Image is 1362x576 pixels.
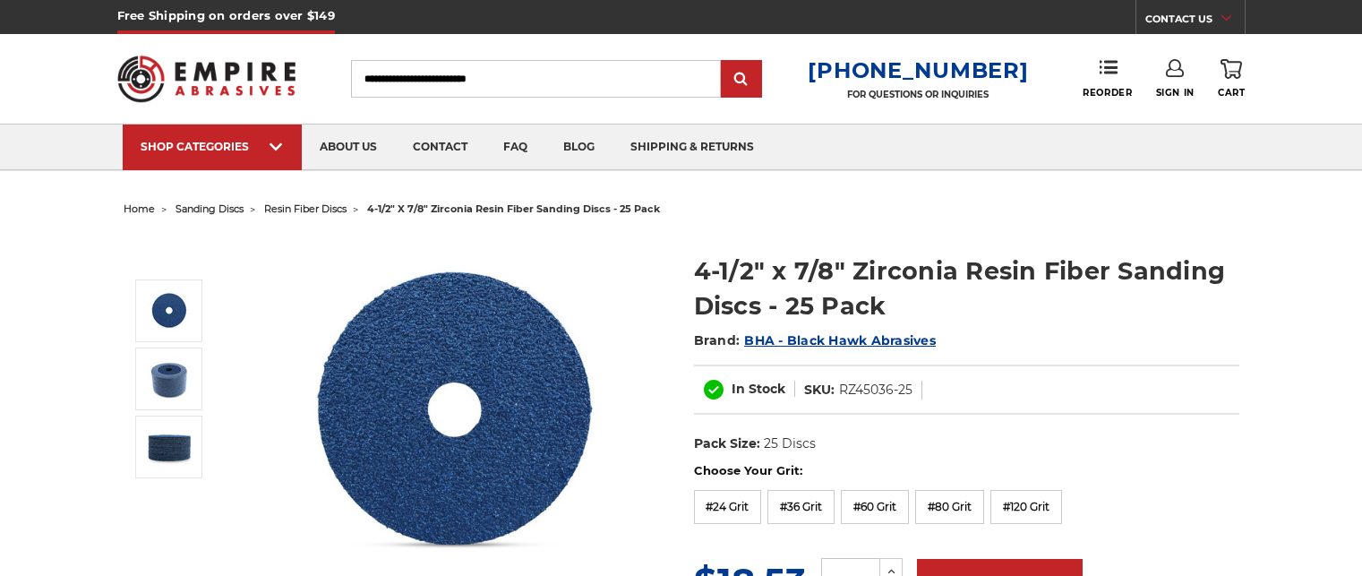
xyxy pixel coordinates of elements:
[367,202,660,215] span: 4-1/2" x 7/8" zirconia resin fiber sanding discs - 25 pack
[1145,9,1245,34] a: CONTACT US
[124,202,155,215] a: home
[141,140,284,153] div: SHOP CATEGORIES
[694,332,741,348] span: Brand:
[694,462,1239,480] label: Choose Your Grit:
[808,57,1028,83] a: [PHONE_NUMBER]
[264,202,347,215] a: resin fiber discs
[545,125,612,170] a: blog
[839,381,912,400] dd: RZ45036-25
[804,381,835,400] dt: SKU:
[1156,87,1195,99] span: Sign In
[694,254,1239,323] h1: 4-1/2" x 7/8" Zirconia Resin Fiber Sanding Discs - 25 Pack
[724,62,759,98] input: Submit
[1083,87,1132,99] span: Reorder
[1083,59,1132,98] a: Reorder
[176,202,244,215] a: sanding discs
[147,357,192,401] img: 4.5 inch zirconia resin fiber discs
[395,125,485,170] a: contact
[1218,87,1245,99] span: Cart
[1218,59,1245,99] a: Cart
[744,332,936,348] a: BHA - Black Hawk Abrasives
[694,434,760,453] dt: Pack Size:
[117,44,296,114] img: Empire Abrasives
[485,125,545,170] a: faq
[808,89,1028,100] p: FOR QUESTIONS OR INQUIRIES
[302,125,395,170] a: about us
[732,381,785,397] span: In Stock
[612,125,772,170] a: shipping & returns
[764,434,816,453] dd: 25 Discs
[147,288,192,333] img: 4-1/2" zirc resin fiber disc
[147,425,192,469] img: 4.5" zirconia resin fiber discs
